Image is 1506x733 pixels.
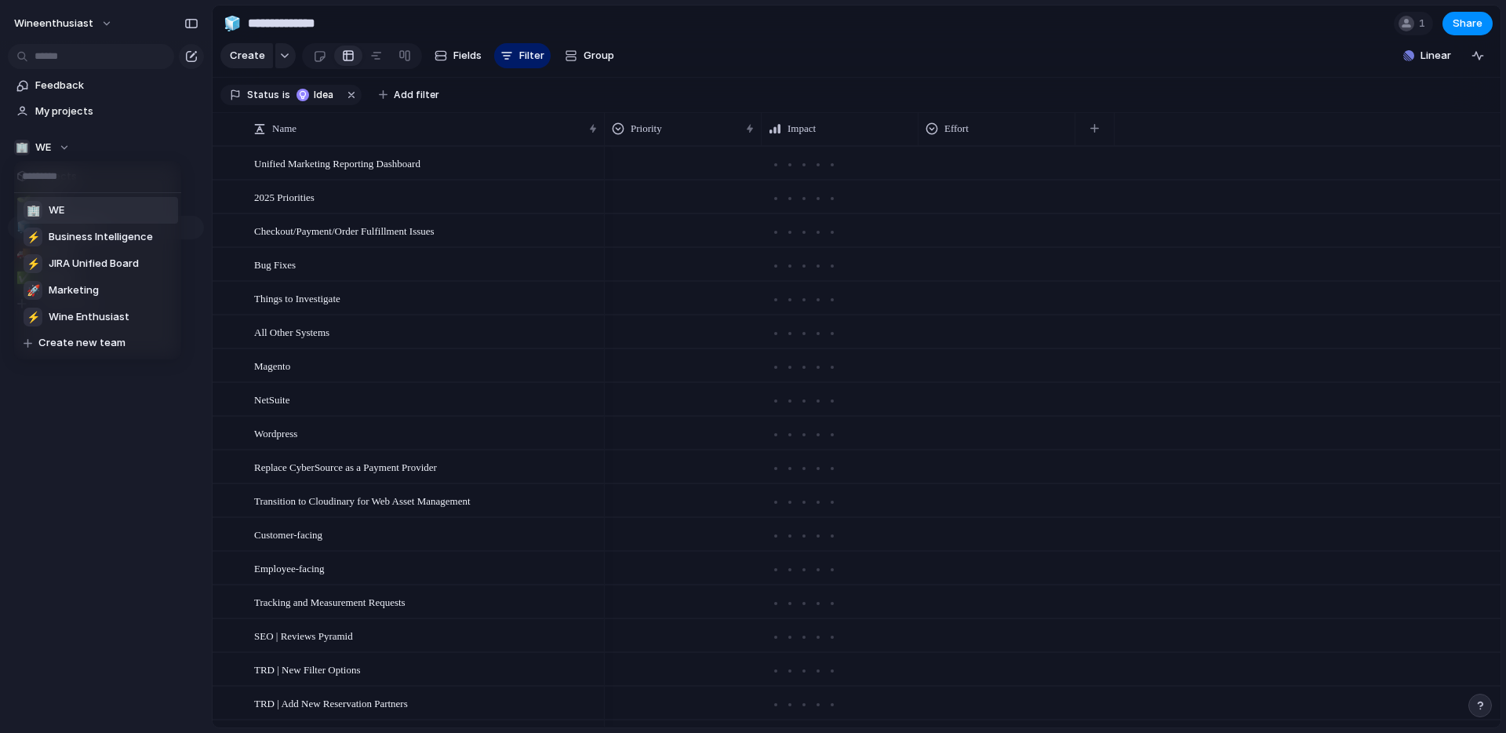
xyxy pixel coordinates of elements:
div: ⚡ [24,308,42,326]
div: 🏢 [24,201,42,220]
span: Marketing [49,283,99,298]
span: JIRA Unified Board [49,256,139,272]
div: ⚡ [24,254,42,273]
span: Wine Enthusiast [49,309,129,325]
div: 🚀 [24,281,42,300]
div: ⚡ [24,228,42,246]
span: WE [49,202,64,218]
span: Business Intelligence [49,229,153,245]
span: Create new team [38,335,125,351]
